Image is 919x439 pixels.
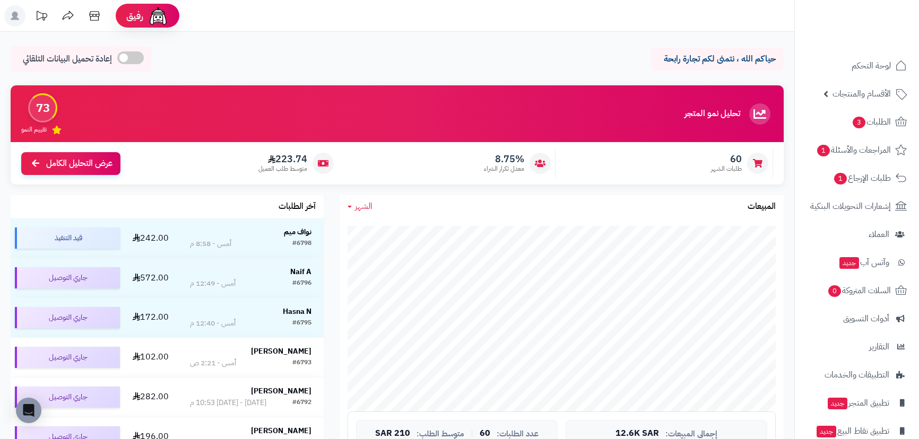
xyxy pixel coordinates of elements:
[833,86,891,101] span: الأقسام والمنتجات
[801,390,913,416] a: تطبيق المتجرجديد
[828,285,841,297] span: 0
[15,307,120,328] div: جاري التوصيل
[838,255,889,270] span: وآتس آب
[801,278,913,303] a: السلات المتروكة0
[15,227,120,249] div: قيد التنفيذ
[615,429,659,438] span: 12.6K SAR
[284,226,311,238] strong: نواف ميم
[190,358,236,368] div: أمس - 2:21 ص
[801,250,913,275] a: وآتس آبجديد
[15,347,120,368] div: جاري التوصيل
[292,318,311,329] div: #6795
[290,266,311,277] strong: Naif A
[355,200,372,213] span: الشهر
[869,227,889,242] span: العملاء
[801,109,913,135] a: الطلبات3
[292,278,311,289] div: #6796
[801,53,913,78] a: لوحة التحكم
[853,117,865,128] span: 3
[852,58,891,73] span: لوحة التحكم
[852,115,891,129] span: الطلبات
[292,239,311,249] div: #6798
[124,298,178,337] td: 172.00
[801,362,913,388] a: التطبيقات والخدمات
[16,398,41,423] div: Open Intercom Messenger
[801,306,913,331] a: أدوات التسويق
[825,367,889,382] span: التطبيقات والخدمات
[251,346,311,357] strong: [PERSON_NAME]
[251,385,311,397] strong: [PERSON_NAME]
[497,429,539,438] span: عدد الطلبات:
[484,153,524,165] span: 8.75%
[148,5,169,27] img: ai-face.png
[15,387,120,408] div: جاري التوصيل
[190,398,266,408] div: [DATE] - [DATE] 10:53 م
[827,283,891,298] span: السلات المتروكة
[471,429,473,437] span: |
[843,311,889,326] span: أدوات التسويق
[810,199,891,214] span: إشعارات التحويلات البنكية
[292,358,311,368] div: #6793
[801,165,913,191] a: طلبات الإرجاع1
[126,10,143,22] span: رفيق
[417,429,464,438] span: متوسط الطلب:
[124,338,178,377] td: 102.00
[21,125,47,134] span: تقييم النمو
[827,396,889,410] span: تطبيق المتجر
[258,164,307,173] span: متوسط طلب العميل
[659,53,776,65] p: حياكم الله ، نتمنى لكم تجارة رابحة
[801,222,913,247] a: العملاء
[258,153,307,165] span: 223.74
[869,339,889,354] span: التقارير
[190,318,236,329] div: أمس - 12:40 م
[711,153,742,165] span: 60
[15,267,120,288] div: جاري التوصيل
[190,239,231,249] div: أمس - 8:58 م
[124,258,178,297] td: 572.00
[817,145,830,156] span: 1
[801,194,913,219] a: إشعارات التحويلات البنكية
[23,53,112,65] span: إعادة تحميل البيانات التلقائي
[833,171,891,186] span: طلبات الإرجاع
[251,425,311,436] strong: [PERSON_NAME]
[124,377,178,417] td: 282.00
[834,173,847,185] span: 1
[801,334,913,359] a: التقارير
[292,398,311,408] div: #6792
[816,424,889,438] span: تطبيق نقاط البيع
[480,429,490,438] span: 60
[348,200,372,213] a: الشهر
[665,429,717,438] span: إجمالي المبيعات:
[839,257,859,269] span: جديد
[124,218,178,258] td: 242.00
[21,152,120,175] a: عرض التحليل الكامل
[375,429,410,438] span: 210 SAR
[283,306,311,317] strong: Hasna N
[711,164,742,173] span: طلبات الشهر
[190,278,236,289] div: أمس - 12:49 م
[817,426,836,437] span: جديد
[279,202,316,212] h3: آخر الطلبات
[46,157,112,170] span: عرض التحليل الكامل
[828,398,847,409] span: جديد
[28,5,55,29] a: تحديثات المنصة
[684,109,740,119] h3: تحليل نمو المتجر
[816,143,891,157] span: المراجعات والأسئلة
[748,202,776,212] h3: المبيعات
[801,137,913,163] a: المراجعات والأسئلة1
[484,164,524,173] span: معدل تكرار الشراء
